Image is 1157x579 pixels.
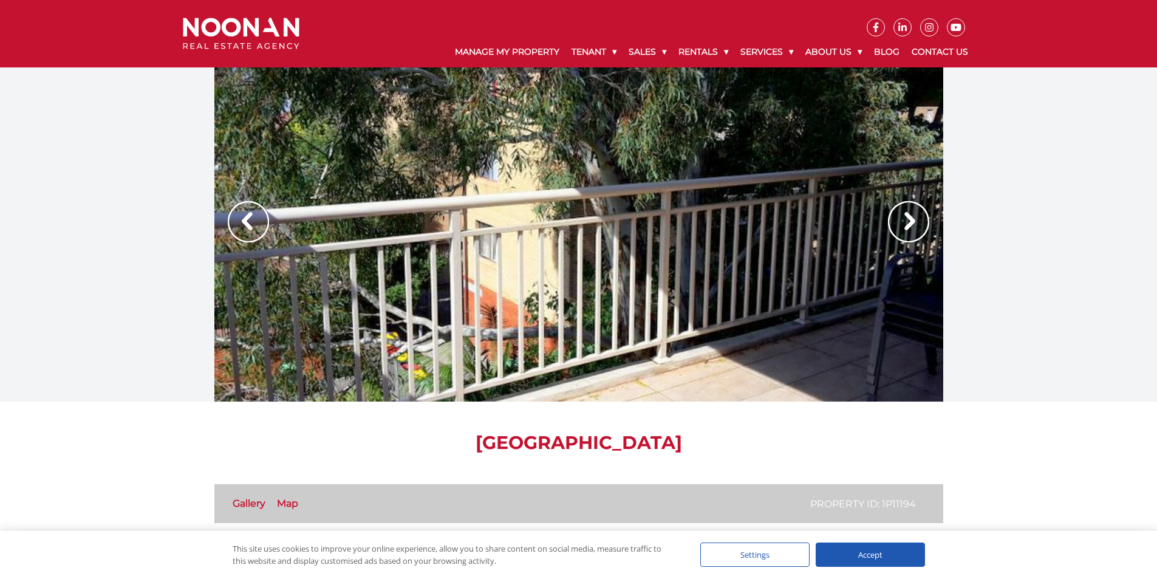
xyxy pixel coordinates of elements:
a: Gallery [233,498,265,509]
a: Tenant [565,36,623,67]
div: This site uses cookies to improve your online experience, allow you to share content on social me... [233,543,676,567]
div: Settings [700,543,810,567]
a: Rentals [672,36,734,67]
a: Blog [868,36,906,67]
img: Arrow slider [228,201,269,242]
a: Map [277,498,298,509]
a: Manage My Property [449,36,565,67]
a: Contact Us [906,36,974,67]
h1: [GEOGRAPHIC_DATA] [214,432,943,454]
div: Accept [816,543,925,567]
a: Services [734,36,799,67]
img: Arrow slider [888,201,929,242]
p: Property ID: 1P11194 [810,496,916,512]
img: Noonan Real Estate Agency [183,18,299,50]
a: Sales [623,36,672,67]
a: About Us [799,36,868,67]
